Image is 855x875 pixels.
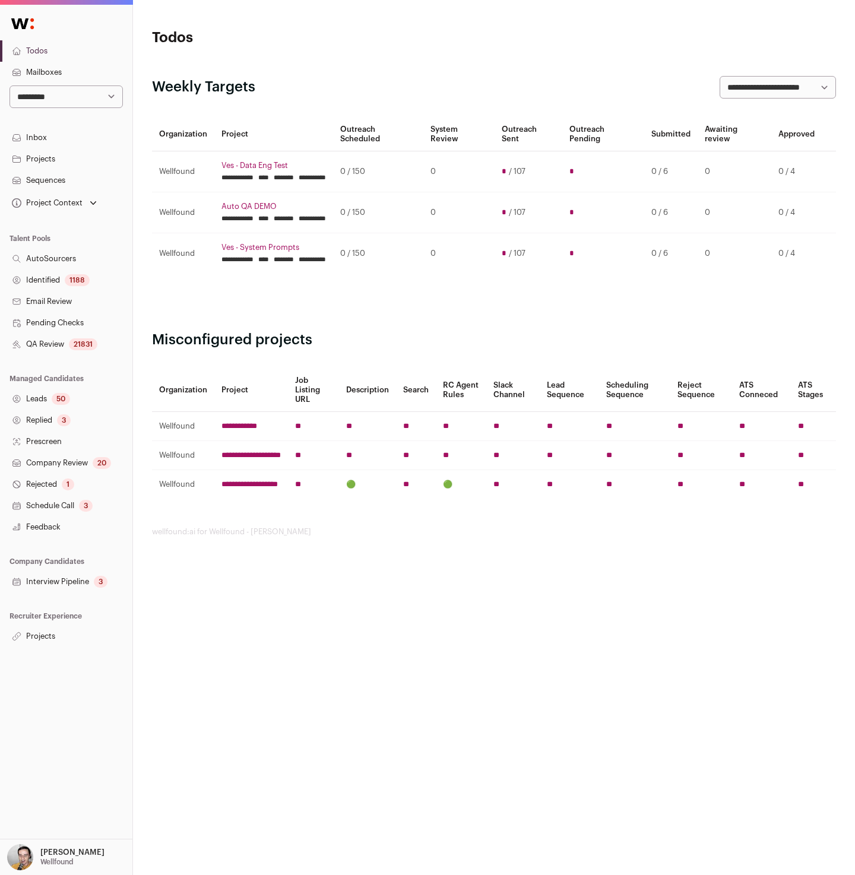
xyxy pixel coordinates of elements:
th: Scheduling Sequence [599,369,670,412]
h1: Todos [152,28,380,47]
td: 0 [423,233,494,274]
a: Ves - Data Eng Test [221,161,326,170]
td: 0 / 4 [771,192,822,233]
th: Slack Channel [486,369,540,412]
div: 1188 [65,274,90,286]
div: 3 [57,414,71,426]
th: Outreach Scheduled [333,118,423,151]
td: 🟢 [436,470,486,499]
th: ATS Conneced [732,369,791,412]
th: Organization [152,118,214,151]
td: 0 / 6 [644,233,698,274]
td: 0 / 150 [333,233,423,274]
span: / 107 [509,249,525,258]
th: Reject Sequence [670,369,732,412]
div: 3 [94,576,107,588]
div: 50 [52,393,70,405]
h2: Misconfigured projects [152,331,836,350]
td: 0 / 6 [644,192,698,233]
span: / 107 [509,167,525,176]
button: Open dropdown [5,844,107,870]
div: Project Context [9,198,83,208]
td: Wellfound [152,470,214,499]
th: Project [214,118,333,151]
th: Lead Sequence [540,369,598,412]
th: Organization [152,369,214,412]
th: Awaiting review [698,118,771,151]
th: ATS Stages [791,369,836,412]
h2: Weekly Targets [152,78,255,97]
th: RC Agent Rules [436,369,486,412]
td: 0 [698,192,771,233]
td: 🟢 [339,470,396,499]
td: 0 [423,151,494,192]
td: 0 / 150 [333,151,423,192]
td: Wellfound [152,151,214,192]
td: 0 / 4 [771,151,822,192]
th: Outreach Pending [562,118,644,151]
th: Description [339,369,396,412]
th: Project [214,369,288,412]
img: Wellfound [5,12,40,36]
td: Wellfound [152,233,214,274]
div: 3 [79,500,93,512]
a: Auto QA DEMO [221,202,326,211]
th: Submitted [644,118,698,151]
th: Outreach Sent [495,118,563,151]
a: Ves - System Prompts [221,243,326,252]
p: [PERSON_NAME] [40,848,104,857]
td: 0 [423,192,494,233]
footer: wellfound:ai for Wellfound - [PERSON_NAME] [152,527,836,537]
div: 21831 [69,338,97,350]
button: Open dropdown [9,195,99,211]
div: 1 [62,478,74,490]
img: 144000-medium_jpg [7,844,33,870]
div: 20 [93,457,111,469]
span: / 107 [509,208,525,217]
th: Job Listing URL [288,369,339,412]
td: 0 / 4 [771,233,822,274]
td: 0 / 150 [333,192,423,233]
th: Search [396,369,436,412]
th: System Review [423,118,494,151]
td: Wellfound [152,412,214,441]
td: Wellfound [152,192,214,233]
td: Wellfound [152,441,214,470]
td: 0 [698,233,771,274]
td: 0 [698,151,771,192]
th: Approved [771,118,822,151]
td: 0 / 6 [644,151,698,192]
p: Wellfound [40,857,74,867]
